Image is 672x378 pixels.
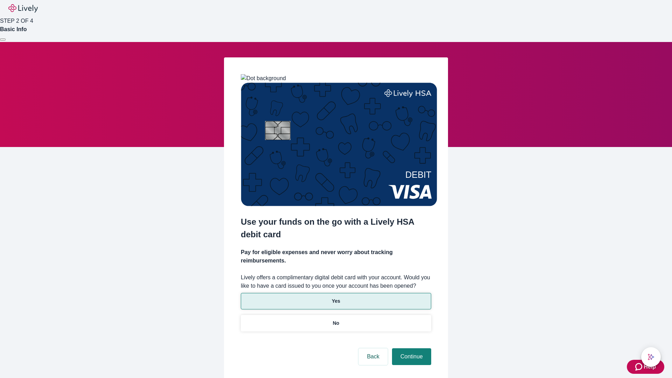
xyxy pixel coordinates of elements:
[8,4,38,13] img: Lively
[333,320,339,327] p: No
[241,83,437,206] img: Debit card
[241,248,431,265] h4: Pay for eligible expenses and never worry about tracking reimbursements.
[241,74,286,83] img: Dot background
[241,315,431,331] button: No
[241,293,431,309] button: Yes
[332,297,340,305] p: Yes
[644,363,656,371] span: Help
[641,347,661,367] button: chat
[635,363,644,371] svg: Zendesk support icon
[358,348,388,365] button: Back
[647,353,654,360] svg: Lively AI Assistant
[392,348,431,365] button: Continue
[241,216,431,241] h2: Use your funds on the go with a Lively HSA debit card
[241,273,431,290] label: Lively offers a complimentary digital debit card with your account. Would you like to have a card...
[627,360,664,374] button: Zendesk support iconHelp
